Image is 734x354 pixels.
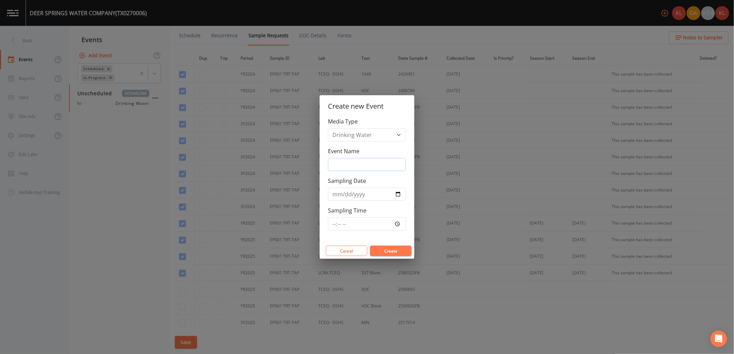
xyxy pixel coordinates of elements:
label: Media Type [328,117,358,126]
label: Event Name [328,147,359,155]
div: Open Intercom Messenger [711,331,727,347]
h2: Create new Event [320,95,414,117]
button: Create [370,246,412,256]
label: Sampling Date [328,177,366,185]
label: Sampling Time [328,206,366,215]
button: Cancel [326,246,367,256]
